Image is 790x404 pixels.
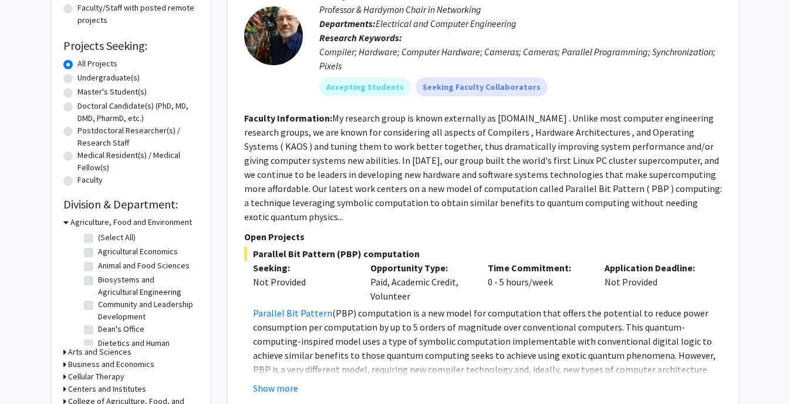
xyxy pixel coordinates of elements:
label: Dietetics and Human Nutrition [98,337,195,362]
p: Application Deadline: [605,261,704,275]
h3: Business and Economics [68,358,154,371]
p: Opportunity Type: [370,261,470,275]
div: Compiler; Hardware; Computer Hardware; Cameras; Cameras; Parallel Programming; Synchronization; P... [319,45,722,73]
label: Faculty [77,174,103,186]
label: Medical Resident(s) / Medical Fellow(s) [77,149,198,174]
h3: Centers and Institutes [68,383,146,395]
label: Undergraduate(s) [77,72,140,84]
p: Seeking: [253,261,353,275]
b: Departments: [319,18,376,29]
p: Open Projects [244,230,722,244]
label: Agricultural Economics [98,245,178,258]
label: Dean's Office [98,323,144,335]
label: Animal and Food Sciences [98,260,190,272]
label: All Projects [77,58,117,70]
label: (Select All) [98,231,136,244]
a: Parallel Bit Pattern [253,307,332,319]
h2: Projects Seeking: [63,39,198,53]
label: Faculty/Staff with posted remote projects [77,2,198,26]
p: Time Commitment: [488,261,588,275]
div: Not Provided [253,275,353,289]
h3: Cellular Therapy [68,371,124,383]
mat-chip: Seeking Faculty Collaborators [416,78,548,96]
h3: Arts and Sciences [68,346,131,358]
b: Research Keywords: [319,32,402,43]
mat-chip: Accepting Students [319,78,411,96]
label: Biosystems and Agricultural Engineering [98,274,195,298]
h3: Agriculture, Food and Environment [70,216,192,228]
label: Doctoral Candidate(s) (PhD, MD, DMD, PharmD, etc.) [77,100,198,124]
p: Professor & Hardymon Chair in Networking [319,2,722,16]
fg-read-more: My research group is known externally as [DOMAIN_NAME] . Unlike most computer engineering researc... [244,112,722,223]
div: Not Provided [596,261,713,303]
div: Paid, Academic Credit, Volunteer [362,261,479,303]
label: Postdoctoral Researcher(s) / Research Staff [77,124,198,149]
label: Community and Leadership Development [98,298,195,323]
label: Master's Student(s) [77,86,147,98]
b: Faculty Information: [244,112,332,124]
span: Electrical and Computer Engineering [376,18,516,29]
h2: Division & Department: [63,197,198,211]
iframe: Chat [9,351,50,395]
div: 0 - 5 hours/week [479,261,596,303]
button: Show more [253,381,298,395]
span: Parallel Bit Pattern (PBP) computation [244,247,722,261]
